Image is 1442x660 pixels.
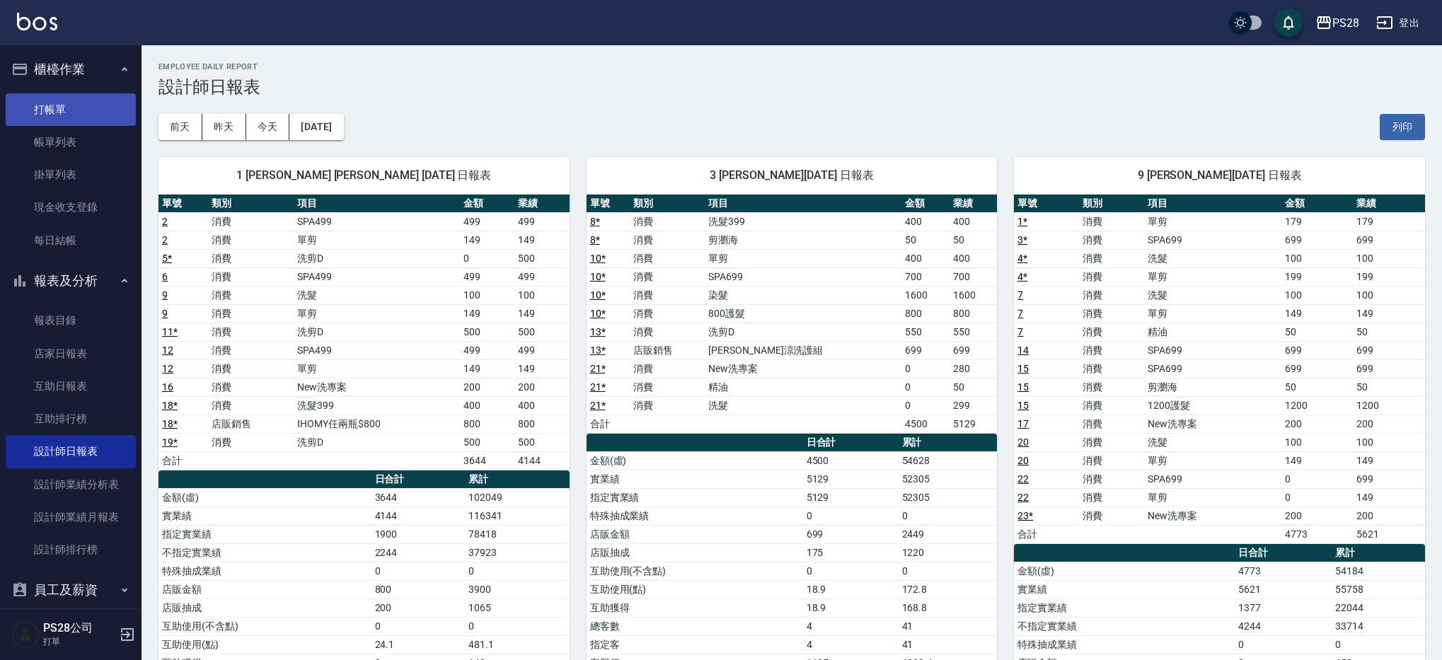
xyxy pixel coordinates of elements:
a: 15 [1017,363,1029,374]
td: 200 [460,378,514,396]
td: 699 [1353,470,1425,488]
td: 0 [901,359,950,378]
td: SPA699 [1144,341,1281,359]
div: PS28 [1332,14,1359,32]
h5: PS28公司 [43,621,115,635]
td: 消費 [1079,231,1144,249]
td: 699 [1353,341,1425,359]
td: 699 [1353,231,1425,249]
td: 149 [1353,488,1425,506]
td: 消費 [1079,488,1144,506]
table: a dense table [158,195,570,470]
td: 400 [514,396,569,415]
td: 消費 [1079,304,1144,323]
td: 洗剪D [705,323,901,341]
td: 4144 [371,506,466,525]
td: 單剪 [1144,304,1281,323]
td: 單剪 [1144,267,1281,286]
td: 100 [460,286,514,304]
td: 店販金額 [587,525,803,543]
td: 149 [1353,304,1425,323]
td: 100 [1281,249,1354,267]
td: 100 [1353,286,1425,304]
td: 消費 [208,231,294,249]
td: 102049 [465,488,570,506]
a: 設計師日報表 [6,435,136,468]
td: 699 [1281,341,1354,359]
a: 設計師業績分析表 [6,468,136,501]
a: 22 [1017,492,1029,503]
td: 400 [901,212,950,231]
a: 帳單列表 [6,126,136,158]
td: 洗剪D [294,249,460,267]
td: 499 [460,341,514,359]
th: 日合計 [371,470,466,489]
td: 149 [460,304,514,323]
button: 列印 [1380,114,1425,140]
a: 7 [1017,326,1023,337]
td: 499 [460,267,514,286]
th: 項目 [294,195,460,213]
td: 消費 [630,231,705,249]
td: 50 [1281,323,1354,341]
th: 金額 [901,195,950,213]
th: 單號 [1014,195,1079,213]
th: 單號 [587,195,630,213]
td: 116341 [465,506,570,525]
td: 1200 [1353,396,1425,415]
td: 消費 [1079,267,1144,286]
td: 1200 [1281,396,1354,415]
td: 消費 [630,378,705,396]
td: 700 [901,267,950,286]
th: 單號 [158,195,208,213]
td: 消費 [208,359,294,378]
td: 149 [460,359,514,378]
td: 199 [1281,267,1354,286]
td: 1220 [899,543,998,562]
table: a dense table [587,195,998,434]
td: 0 [371,562,466,580]
td: 消費 [630,267,705,286]
td: 合計 [1014,525,1079,543]
td: 1600 [950,286,998,304]
td: 消費 [1079,341,1144,359]
a: 現金收支登錄 [6,191,136,224]
td: 合計 [587,415,630,433]
td: 550 [950,323,998,341]
td: 5129 [803,488,899,506]
th: 項目 [1144,195,1281,213]
td: 洗髮 [294,286,460,304]
td: 指定實業績 [587,488,803,506]
td: 280 [950,359,998,378]
td: 0 [1281,488,1354,506]
td: 499 [514,341,569,359]
td: 149 [1281,304,1354,323]
td: SPA499 [294,341,460,359]
td: 0 [803,562,899,580]
td: 消費 [1079,470,1144,488]
td: 消費 [1079,212,1144,231]
td: 0 [899,562,998,580]
td: 消費 [1079,359,1144,378]
td: 消費 [630,323,705,341]
td: 200 [514,378,569,396]
td: 5129 [803,470,899,488]
td: 4500 [901,415,950,433]
th: 日合計 [803,434,899,452]
td: 消費 [1079,433,1144,451]
td: 消費 [208,341,294,359]
td: 互助使用(點) [587,580,803,598]
td: 100 [1353,249,1425,267]
button: save [1274,8,1303,37]
td: 149 [514,231,569,249]
td: 0 [901,396,950,415]
td: 149 [1353,451,1425,470]
td: 金額(虛) [158,488,371,506]
th: 類別 [208,195,294,213]
td: 洗髮 [1144,249,1281,267]
td: 精油 [705,378,901,396]
td: 消費 [1079,506,1144,525]
a: 2 [162,216,168,227]
td: 0 [460,249,514,267]
td: 金額(虛) [587,451,803,470]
